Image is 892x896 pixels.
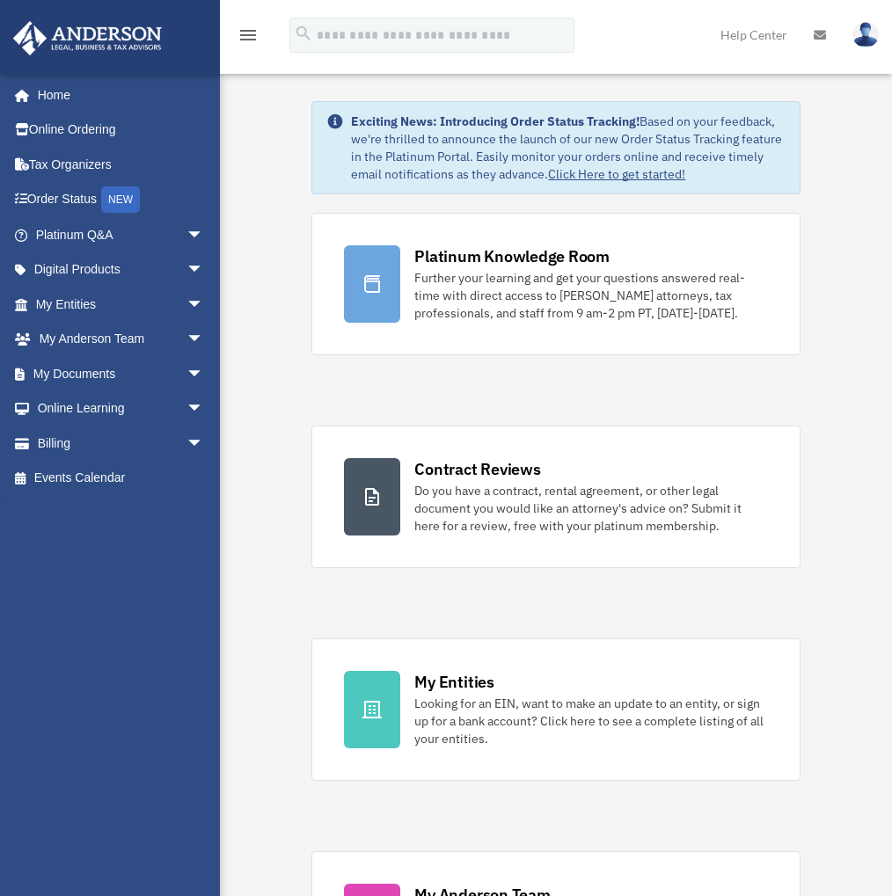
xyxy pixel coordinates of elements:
i: menu [238,25,259,46]
a: Online Learningarrow_drop_down [12,391,230,426]
a: Events Calendar [12,461,230,496]
span: arrow_drop_down [186,356,222,392]
a: My Documentsarrow_drop_down [12,356,230,391]
div: Further your learning and get your questions answered real-time with direct access to [PERSON_NAM... [414,269,767,322]
div: Based on your feedback, we're thrilled to announce the launch of our new Order Status Tracking fe... [351,113,785,183]
i: search [294,24,313,43]
div: Do you have a contract, rental agreement, or other legal document you would like an attorney's ad... [414,482,767,535]
a: Tax Organizers [12,147,230,182]
img: User Pic [852,22,879,47]
div: My Entities [414,671,494,693]
img: Anderson Advisors Platinum Portal [8,21,167,55]
a: Online Ordering [12,113,230,148]
a: Click Here to get started! [548,166,685,182]
span: arrow_drop_down [186,322,222,358]
span: arrow_drop_down [186,426,222,462]
a: My Entities Looking for an EIN, want to make an update to an entity, or sign up for a bank accoun... [311,638,800,781]
span: arrow_drop_down [186,391,222,427]
a: Digital Productsarrow_drop_down [12,252,230,288]
strong: Exciting News: Introducing Order Status Tracking! [351,113,640,129]
div: Contract Reviews [414,458,540,480]
a: My Entitiesarrow_drop_down [12,287,230,322]
span: arrow_drop_down [186,287,222,323]
a: Platinum Knowledge Room Further your learning and get your questions answered real-time with dire... [311,213,800,355]
a: My Anderson Teamarrow_drop_down [12,322,230,357]
div: Looking for an EIN, want to make an update to an entity, or sign up for a bank account? Click her... [414,695,767,747]
a: Order StatusNEW [12,182,230,218]
a: Home [12,77,222,113]
a: Billingarrow_drop_down [12,426,230,461]
div: Platinum Knowledge Room [414,245,610,267]
div: NEW [101,186,140,213]
a: Contract Reviews Do you have a contract, rental agreement, or other legal document you would like... [311,426,800,568]
a: menu [238,31,259,46]
span: arrow_drop_down [186,252,222,288]
a: Platinum Q&Aarrow_drop_down [12,217,230,252]
span: arrow_drop_down [186,217,222,253]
